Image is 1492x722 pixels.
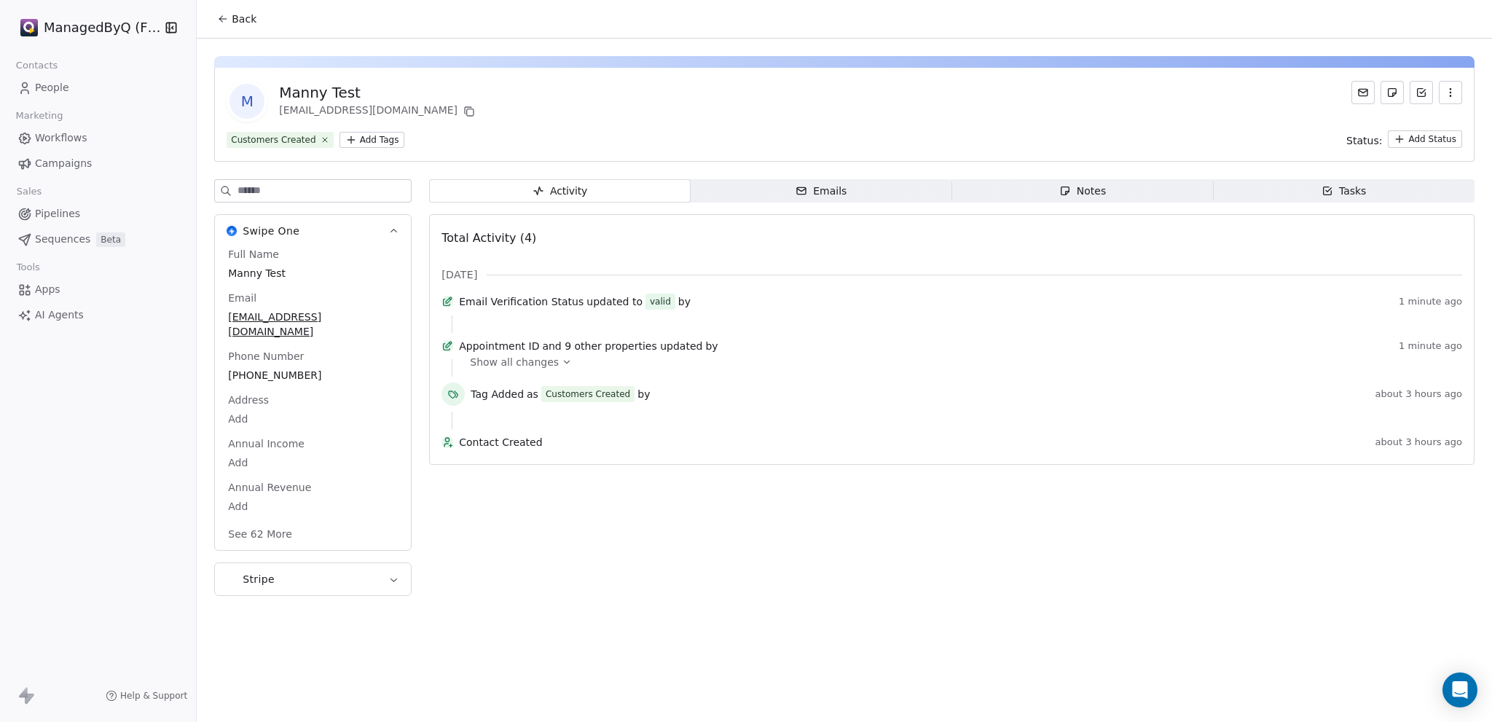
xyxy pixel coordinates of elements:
[12,126,184,150] a: Workflows
[459,435,1369,450] span: Contact Created
[441,231,536,245] span: Total Activity (4)
[441,267,477,282] span: [DATE]
[35,80,69,95] span: People
[225,291,259,305] span: Email
[225,393,272,407] span: Address
[243,224,299,238] span: Swipe One
[227,226,237,236] img: Swipe One
[279,82,478,103] div: Manny Test
[527,387,538,401] span: as
[35,156,92,171] span: Campaigns
[12,202,184,226] a: Pipelines
[12,152,184,176] a: Campaigns
[470,355,1452,369] a: Show all changes
[459,339,539,353] span: Appointment ID
[542,339,702,353] span: and 9 other properties updated
[228,310,398,339] span: [EMAIL_ADDRESS][DOMAIN_NAME]
[10,181,48,203] span: Sales
[1399,296,1462,307] span: 1 minute ago
[339,132,405,148] button: Add Tags
[228,455,398,470] span: Add
[9,55,64,76] span: Contacts
[44,18,161,37] span: ManagedByQ (FZE)
[215,247,411,550] div: Swipe OneSwipe One
[9,105,69,127] span: Marketing
[470,355,559,369] span: Show all changes
[35,307,84,323] span: AI Agents
[12,227,184,251] a: SequencesBeta
[1442,672,1477,707] div: Open Intercom Messenger
[796,184,847,199] div: Emails
[1375,436,1462,448] span: about 3 hours ago
[12,76,184,100] a: People
[225,247,282,262] span: Full Name
[228,368,398,382] span: [PHONE_NUMBER]
[227,574,237,584] img: Stripe
[279,103,478,120] div: [EMAIL_ADDRESS][DOMAIN_NAME]
[225,480,314,495] span: Annual Revenue
[650,294,671,309] div: valid
[10,256,46,278] span: Tools
[229,84,264,119] span: M
[1322,184,1367,199] div: Tasks
[1399,340,1462,352] span: 1 minute ago
[586,294,643,309] span: updated to
[106,690,187,702] a: Help & Support
[1375,388,1462,400] span: about 3 hours ago
[1059,184,1106,199] div: Notes
[228,499,398,514] span: Add
[215,563,411,595] button: StripeStripe
[705,339,718,353] span: by
[243,572,275,586] span: Stripe
[35,232,90,247] span: Sequences
[12,278,184,302] a: Apps
[1388,130,1462,148] button: Add Status
[459,294,584,309] span: Email Verification Status
[208,6,265,32] button: Back
[471,387,524,401] span: Tag Added
[1346,133,1382,148] span: Status:
[546,388,630,401] div: Customers Created
[120,690,187,702] span: Help & Support
[225,349,307,364] span: Phone Number
[637,387,650,401] span: by
[35,282,60,297] span: Apps
[35,206,80,221] span: Pipelines
[225,436,307,451] span: Annual Income
[35,130,87,146] span: Workflows
[228,266,398,280] span: Manny Test
[96,232,125,247] span: Beta
[12,303,184,327] a: AI Agents
[231,133,315,146] div: Customers Created
[228,412,398,426] span: Add
[678,294,691,309] span: by
[20,19,38,36] img: Stripe.png
[17,15,155,40] button: ManagedByQ (FZE)
[219,521,301,547] button: See 62 More
[232,12,256,26] span: Back
[215,215,411,247] button: Swipe OneSwipe One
